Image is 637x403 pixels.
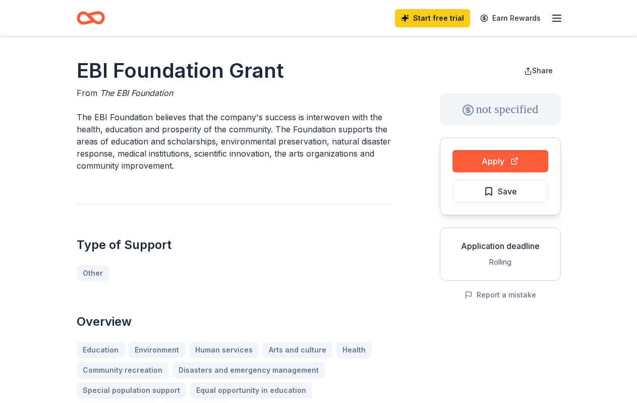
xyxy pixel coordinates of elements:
button: Apply [452,150,548,172]
p: The EBI Foundation believes that the company's success is interwoven with the health, education a... [77,111,391,172]
div: Rolling [448,256,552,268]
h2: Overview [77,314,391,330]
div: From [77,87,391,99]
button: Share [516,61,561,81]
span: Save [498,185,517,198]
button: Report a mistake [465,289,536,301]
a: Home [77,6,105,30]
div: Application deadline [448,240,552,252]
span: Share [532,66,553,75]
a: Start free trial [395,9,470,27]
div: not specified [440,93,561,125]
h1: EBI Foundation Grant [77,57,391,85]
span: The EBI Foundation [100,88,173,98]
a: Earn Rewards [474,9,547,27]
button: Save [452,180,548,203]
h2: Type of Support [77,237,391,253]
